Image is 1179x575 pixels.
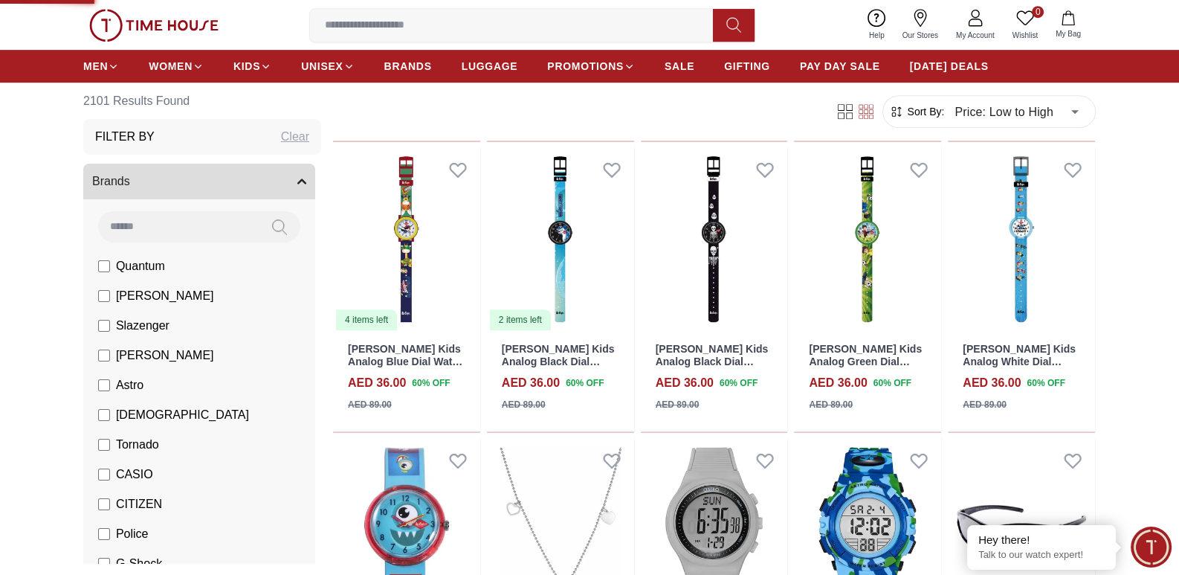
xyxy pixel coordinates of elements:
[948,147,1095,332] img: Lee Cooper Kids Analog White Dial Watch - LC.K.4.639
[809,398,853,411] div: AED 89.00
[889,104,944,119] button: Sort By:
[547,53,635,80] a: PROMOTIONS
[502,398,546,411] div: AED 89.00
[720,376,758,390] span: 60 % OFF
[83,53,119,80] a: MEN
[487,147,634,332] img: Lee Cooper Kids Analog Black Dial Watch - LC.K.3.659
[98,528,110,540] input: Police
[809,343,922,380] a: [PERSON_NAME] Kids Analog Green Dial Watch - LC.K.3.677
[333,147,480,332] img: Lee Cooper Kids Analog Blue Dial Watch - LC.K.2.869
[384,53,432,80] a: BRANDS
[904,104,944,119] span: Sort By:
[116,555,162,573] span: G-Shock
[1050,28,1087,39] span: My Bag
[98,498,110,510] input: CITIZEN
[963,398,1007,411] div: AED 89.00
[566,376,604,390] span: 60 % OFF
[963,374,1021,392] h4: AED 36.00
[233,59,260,74] span: KIDS
[462,59,518,74] span: LUGGAGE
[963,343,1076,380] a: [PERSON_NAME] Kids Analog White Dial Watch - LC.K.4.639
[1004,6,1047,44] a: 0Wishlist
[910,53,989,80] a: [DATE] DEALS
[301,59,343,74] span: UNISEX
[333,147,480,332] a: Lee Cooper Kids Analog Blue Dial Watch - LC.K.2.8694 items left
[944,91,1089,132] div: Price: Low to High
[724,53,770,80] a: GIFTING
[978,549,1105,562] p: Talk to our watch expert!
[384,59,432,74] span: BRANDS
[656,374,714,392] h4: AED 36.00
[1047,7,1090,42] button: My Bag
[149,59,193,74] span: WOMEN
[665,53,694,80] a: SALE
[656,398,700,411] div: AED 89.00
[794,147,941,332] img: Lee Cooper Kids Analog Green Dial Watch - LC.K.3.677
[412,376,450,390] span: 60 % OFF
[116,257,165,275] span: Quantum
[1007,30,1044,41] span: Wishlist
[116,525,149,543] span: Police
[863,30,891,41] span: Help
[116,317,169,335] span: Slazenger
[910,59,989,74] span: [DATE] DEALS
[98,439,110,451] input: Tornado
[98,409,110,421] input: [DEMOGRAPHIC_DATA]
[490,309,551,330] div: 2 items left
[116,406,249,424] span: [DEMOGRAPHIC_DATA]
[95,128,155,146] h3: Filter By
[502,343,615,380] a: [PERSON_NAME] Kids Analog Black Dial Watch - LC.K.3.659
[462,53,518,80] a: LUGGAGE
[98,260,110,272] input: Quantum
[336,309,397,330] div: 4 items left
[98,350,110,362] input: [PERSON_NAME]
[116,347,214,364] span: [PERSON_NAME]
[348,374,406,392] h4: AED 36.00
[149,53,204,80] a: WOMEN
[348,398,392,411] div: AED 89.00
[800,53,880,80] a: PAY DAY SALE
[800,59,880,74] span: PAY DAY SALE
[233,53,271,80] a: KIDS
[487,147,634,332] a: Lee Cooper Kids Analog Black Dial Watch - LC.K.3.6592 items left
[547,59,624,74] span: PROMOTIONS
[724,59,770,74] span: GIFTING
[809,374,867,392] h4: AED 36.00
[116,376,143,394] span: Astro
[665,59,694,74] span: SALE
[83,164,315,199] button: Brands
[281,128,309,146] div: Clear
[1032,6,1044,18] span: 0
[894,6,947,44] a: Our Stores
[116,287,214,305] span: [PERSON_NAME]
[83,83,321,119] h6: 2101 Results Found
[98,290,110,302] input: [PERSON_NAME]
[978,533,1105,547] div: Hey there!
[89,9,219,42] img: ...
[348,343,465,380] a: [PERSON_NAME] Kids Analog Blue Dial Watch - LC.K.2.869
[116,466,153,484] span: CASIO
[1027,376,1065,390] span: 60 % OFF
[98,558,110,570] input: G-Shock
[301,53,354,80] a: UNISEX
[116,495,162,513] span: CITIZEN
[83,59,108,74] span: MEN
[641,147,788,332] img: Lee Cooper Kids Analog Black Dial Watch - LC.K.3.666
[873,376,911,390] span: 60 % OFF
[897,30,944,41] span: Our Stores
[1131,527,1172,568] div: Chat Widget
[502,374,560,392] h4: AED 36.00
[656,343,769,380] a: [PERSON_NAME] Kids Analog Black Dial Watch - LC.K.3.666
[92,173,130,190] span: Brands
[98,469,110,481] input: CASIO
[860,6,894,44] a: Help
[98,320,110,332] input: Slazenger
[98,379,110,391] input: Astro
[116,436,159,454] span: Tornado
[950,30,1001,41] span: My Account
